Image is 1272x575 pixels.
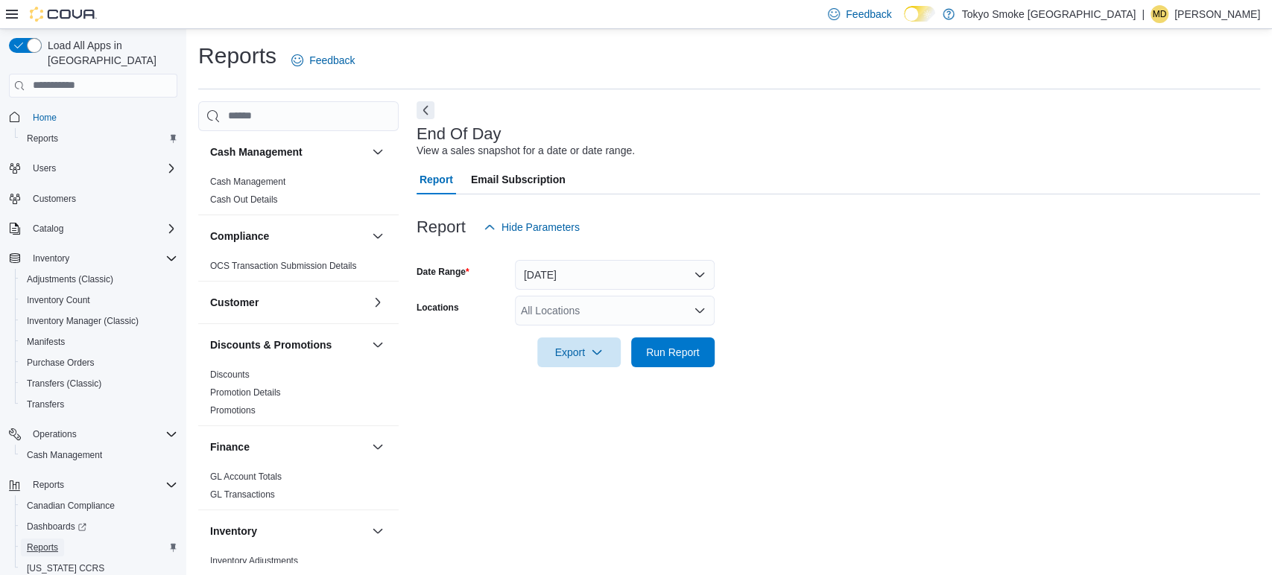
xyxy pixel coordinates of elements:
h3: Customer [210,295,259,310]
span: Cash Management [210,176,285,188]
span: Operations [33,428,77,440]
button: Home [3,107,183,128]
span: Promotions [210,404,256,416]
span: Customers [33,193,76,205]
span: Purchase Orders [21,354,177,372]
button: Catalog [27,220,69,238]
span: Manifests [21,333,177,351]
a: Manifests [21,333,71,351]
h3: End Of Day [417,125,501,143]
span: Inventory Manager (Classic) [21,312,177,330]
span: Transfers (Classic) [27,378,101,390]
button: Finance [210,439,366,454]
div: View a sales snapshot for a date or date range. [417,143,635,159]
a: Cash Out Details [210,194,278,205]
span: GL Account Totals [210,471,282,483]
span: Feedback [309,53,355,68]
a: Feedback [285,45,361,75]
span: Run Report [646,345,700,360]
a: Reports [21,539,64,556]
span: Home [33,112,57,124]
span: Canadian Compliance [27,500,115,512]
a: Transfers (Classic) [21,375,107,393]
button: Compliance [369,227,387,245]
span: Catalog [33,223,63,235]
span: Inventory [27,250,177,267]
button: Customers [3,188,183,209]
span: Canadian Compliance [21,497,177,515]
span: Cash Management [21,446,177,464]
button: Inventory [3,248,183,269]
a: Reports [21,130,64,147]
a: OCS Transaction Submission Details [210,261,357,271]
span: Reports [21,539,177,556]
button: Compliance [210,229,366,244]
span: Inventory Count [21,291,177,309]
button: Reports [27,476,70,494]
span: Cash Management [27,449,102,461]
button: Customer [369,293,387,311]
span: Inventory Adjustments [210,555,298,567]
span: Reports [33,479,64,491]
span: Inventory Manager (Classic) [27,315,139,327]
span: Email Subscription [471,165,566,194]
span: Home [27,108,177,127]
span: Operations [27,425,177,443]
button: Discounts & Promotions [369,336,387,354]
button: Inventory Count [15,290,183,311]
button: Reports [15,537,183,558]
a: Cash Management [210,177,285,187]
span: MD [1153,5,1167,23]
button: Inventory [369,522,387,540]
p: [PERSON_NAME] [1174,5,1260,23]
button: Hide Parameters [478,212,586,242]
img: Cova [30,7,97,22]
a: Inventory Manager (Classic) [21,312,145,330]
button: Users [27,159,62,177]
a: Canadian Compliance [21,497,121,515]
span: Cash Out Details [210,194,278,206]
button: Adjustments (Classic) [15,269,183,290]
button: Finance [369,438,387,456]
button: Inventory Manager (Classic) [15,311,183,331]
span: Purchase Orders [27,357,95,369]
h3: Cash Management [210,144,303,159]
a: Dashboards [21,518,92,536]
span: Customers [27,189,177,208]
span: Dashboards [27,521,86,533]
span: Catalog [27,220,177,238]
span: Reports [21,130,177,147]
span: Dashboards [21,518,177,536]
a: Home [27,109,63,127]
a: Promotions [210,405,256,416]
button: Next [417,101,434,119]
span: Reports [27,133,58,144]
button: Customer [210,295,366,310]
button: Cash Management [210,144,366,159]
h1: Reports [198,41,276,71]
label: Locations [417,302,459,314]
a: Inventory Count [21,291,96,309]
p: Tokyo Smoke [GEOGRAPHIC_DATA] [962,5,1136,23]
div: Cash Management [198,173,399,215]
button: Operations [27,425,83,443]
span: Inventory Count [27,294,90,306]
button: Catalog [3,218,183,239]
span: Discounts [210,369,250,381]
a: Purchase Orders [21,354,101,372]
span: Export [546,337,612,367]
a: GL Account Totals [210,471,282,482]
span: Report [420,165,453,194]
a: Discounts [210,369,250,380]
h3: Discounts & Promotions [210,337,332,352]
a: Promotion Details [210,387,281,398]
h3: Finance [210,439,250,454]
a: Cash Management [21,446,108,464]
button: Transfers (Classic) [15,373,183,394]
button: Reports [3,474,183,495]
h3: Compliance [210,229,269,244]
a: Customers [27,190,82,208]
button: Run Report [631,337,715,367]
button: Cash Management [369,143,387,161]
button: Canadian Compliance [15,495,183,516]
